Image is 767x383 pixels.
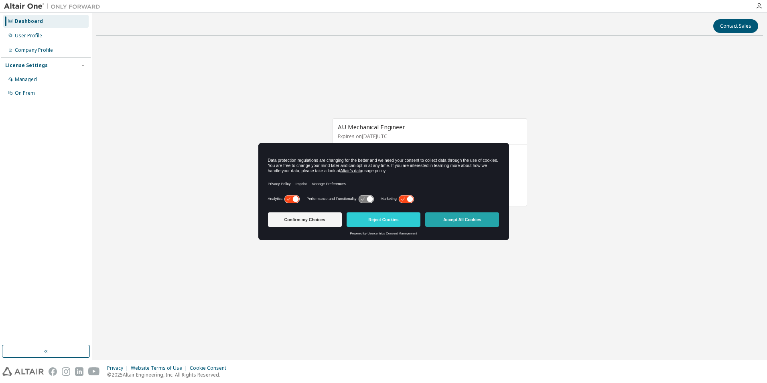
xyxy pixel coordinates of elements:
div: Company Profile [15,47,53,53]
div: License Settings [5,62,48,69]
div: On Prem [15,90,35,96]
div: Managed [15,76,37,83]
div: Privacy [107,365,131,371]
p: Expires on [DATE] UTC [338,133,520,140]
div: Website Terms of Use [131,365,190,371]
p: © 2025 Altair Engineering, Inc. All Rights Reserved. [107,371,231,378]
img: linkedin.svg [75,367,83,376]
img: instagram.svg [62,367,70,376]
button: Contact Sales [713,19,758,33]
div: User Profile [15,33,42,39]
span: AU Mechanical Engineer [338,123,405,131]
div: Cookie Consent [190,365,231,371]
div: Dashboard [15,18,43,24]
img: Altair One [4,2,104,10]
img: youtube.svg [88,367,100,376]
img: facebook.svg [49,367,57,376]
img: altair_logo.svg [2,367,44,376]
